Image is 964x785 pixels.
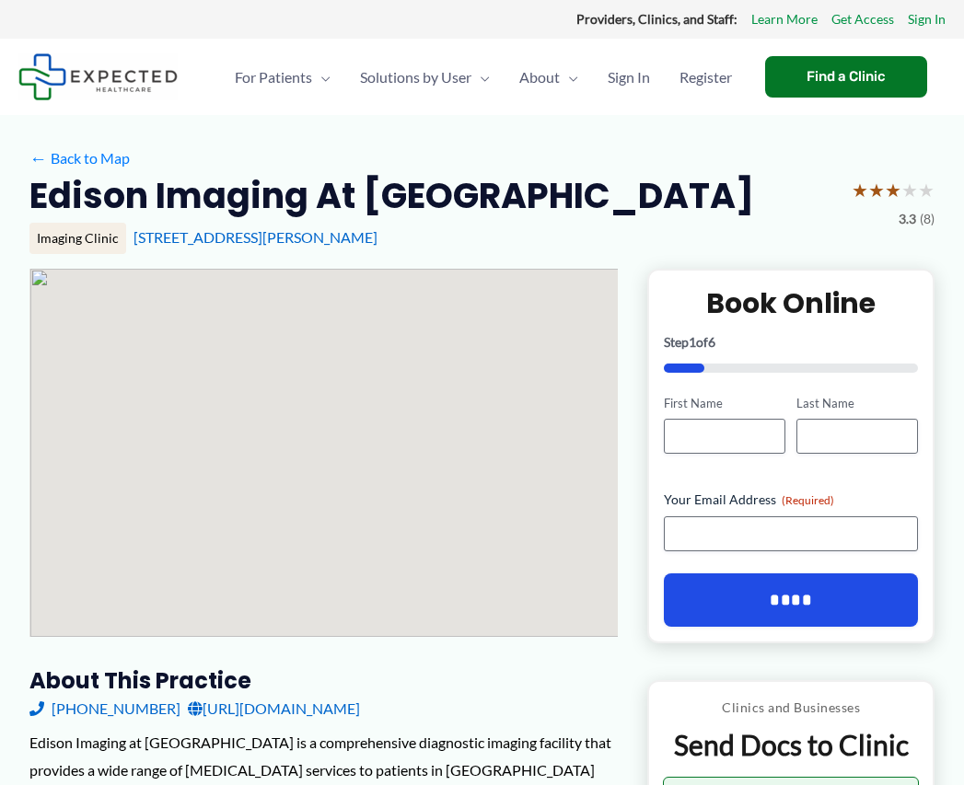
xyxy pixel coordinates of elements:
p: Step of [664,336,918,349]
label: Your Email Address [664,491,918,509]
span: 3.3 [899,207,916,231]
span: ★ [852,173,868,207]
div: Imaging Clinic [29,223,126,254]
span: Menu Toggle [312,45,331,110]
a: [URL][DOMAIN_NAME] [188,695,360,722]
p: Send Docs to Clinic [663,727,919,763]
h3: About this practice [29,666,618,695]
p: Clinics and Businesses [663,696,919,720]
label: Last Name [796,395,918,412]
span: (Required) [782,493,834,507]
nav: Primary Site Navigation [220,45,747,110]
span: Sign In [608,45,650,110]
a: Sign In [908,7,946,31]
a: Sign In [593,45,665,110]
a: Find a Clinic [765,56,927,98]
span: 6 [708,334,715,350]
span: Solutions by User [360,45,471,110]
span: For Patients [235,45,312,110]
span: ★ [918,173,935,207]
span: 1 [689,334,696,350]
a: AboutMenu Toggle [505,45,593,110]
span: ★ [868,173,885,207]
a: [STREET_ADDRESS][PERSON_NAME] [134,228,377,246]
a: Solutions by UserMenu Toggle [345,45,505,110]
label: First Name [664,395,785,412]
h2: Book Online [664,285,918,321]
strong: Providers, Clinics, and Staff: [576,11,738,27]
a: [PHONE_NUMBER] [29,695,180,722]
a: For PatientsMenu Toggle [220,45,345,110]
span: (8) [920,207,935,231]
a: ←Back to Map [29,144,130,172]
h2: Edison Imaging at [GEOGRAPHIC_DATA] [29,173,754,218]
span: ★ [901,173,918,207]
a: Register [665,45,747,110]
span: Register [679,45,732,110]
span: Menu Toggle [471,45,490,110]
span: About [519,45,560,110]
span: ← [29,149,47,167]
a: Get Access [831,7,894,31]
img: Expected Healthcare Logo - side, dark font, small [18,53,178,100]
span: Menu Toggle [560,45,578,110]
a: Learn More [751,7,818,31]
span: ★ [885,173,901,207]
